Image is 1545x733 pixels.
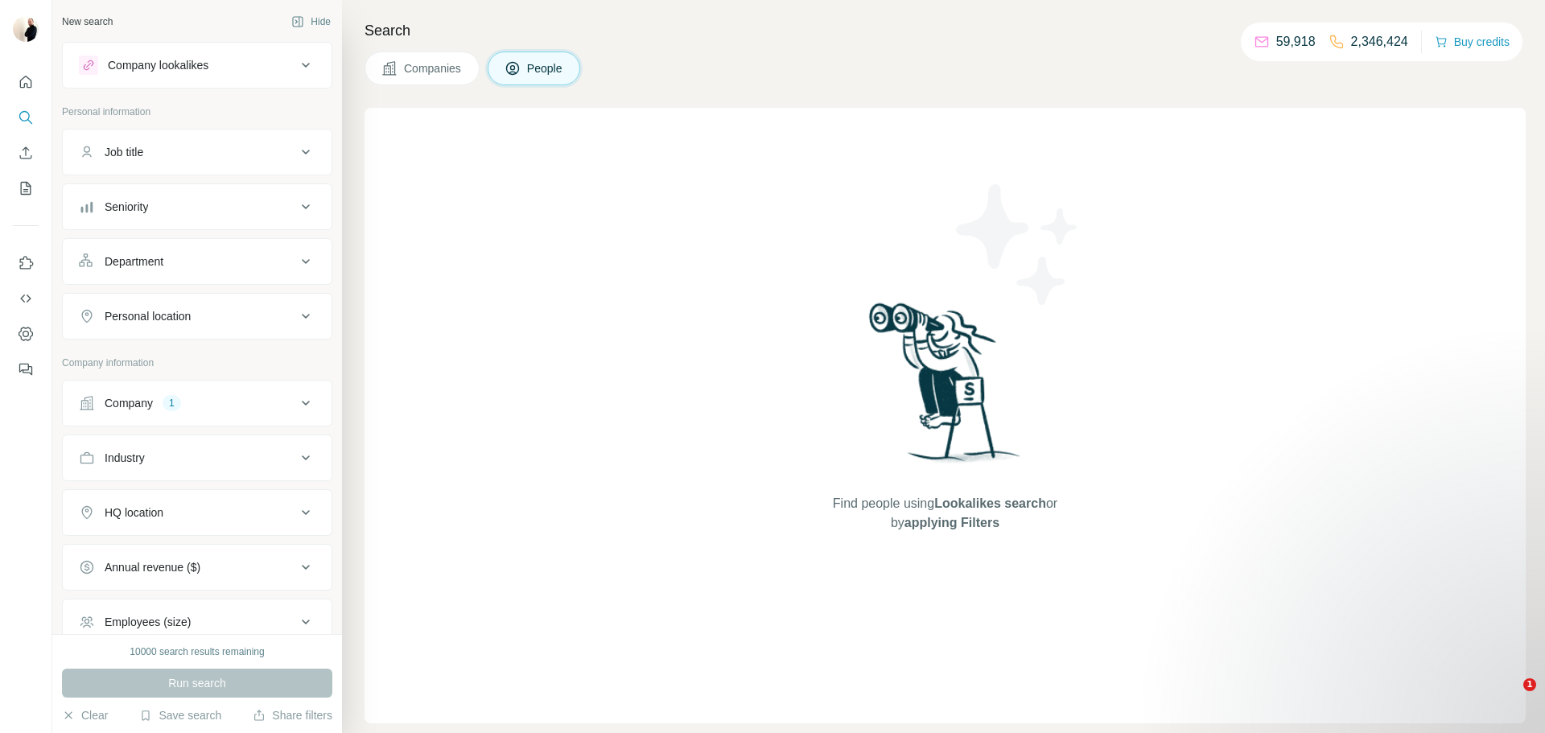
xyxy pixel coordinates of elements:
div: Industry [105,450,145,466]
button: Buy credits [1435,31,1510,53]
button: My lists [13,174,39,203]
div: Personal location [105,308,191,324]
div: Employees (size) [105,614,191,630]
span: Companies [404,60,463,76]
button: Search [13,103,39,132]
img: Avatar [13,16,39,42]
p: Company information [62,356,332,370]
iframe: Intercom live chat [1490,678,1529,717]
div: Annual revenue ($) [105,559,200,575]
button: Industry [63,439,332,477]
button: Company1 [63,384,332,422]
button: Hide [280,10,342,34]
span: 1 [1523,678,1536,691]
span: applying Filters [904,516,999,529]
h4: Search [365,19,1526,42]
span: People [527,60,564,76]
button: Use Surfe API [13,284,39,313]
span: Lookalikes search [934,496,1046,510]
button: Seniority [63,187,332,226]
button: Company lookalikes [63,46,332,84]
button: Clear [62,707,108,723]
button: Job title [63,133,332,171]
button: Use Surfe on LinkedIn [13,249,39,278]
p: 59,918 [1276,32,1316,51]
div: Seniority [105,199,148,215]
div: HQ location [105,504,163,521]
button: Quick start [13,68,39,97]
p: Personal information [62,105,332,119]
div: Company [105,395,153,411]
p: 2,346,424 [1351,32,1408,51]
span: Find people using or by [816,494,1073,533]
div: New search [62,14,113,29]
img: Surfe Illustration - Woman searching with binoculars [862,299,1029,478]
button: Share filters [253,707,332,723]
button: Dashboard [13,319,39,348]
button: Annual revenue ($) [63,548,332,587]
div: Company lookalikes [108,57,208,73]
div: Department [105,253,163,270]
button: Employees (size) [63,603,332,641]
button: Enrich CSV [13,138,39,167]
div: 1 [163,396,181,410]
img: Surfe Illustration - Stars [946,172,1090,317]
button: Save search [139,707,221,723]
button: HQ location [63,493,332,532]
button: Personal location [63,297,332,336]
button: Department [63,242,332,281]
div: 10000 search results remaining [130,644,264,659]
div: Job title [105,144,143,160]
button: Feedback [13,355,39,384]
